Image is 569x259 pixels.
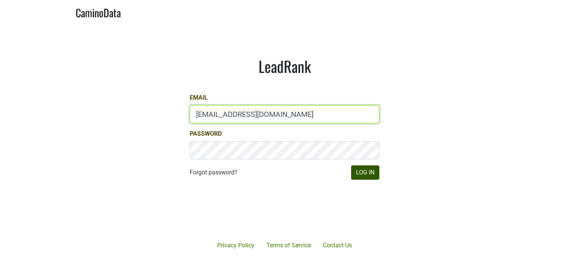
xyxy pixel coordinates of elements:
a: CaminoData [76,3,121,21]
label: Email [190,93,208,102]
h1: LeadRank [190,57,379,75]
a: Privacy Policy [211,238,260,253]
button: Log In [351,165,379,180]
a: Forgot password? [190,168,237,177]
a: Terms of Service [260,238,317,253]
a: Contact Us [317,238,358,253]
label: Password [190,129,222,138]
